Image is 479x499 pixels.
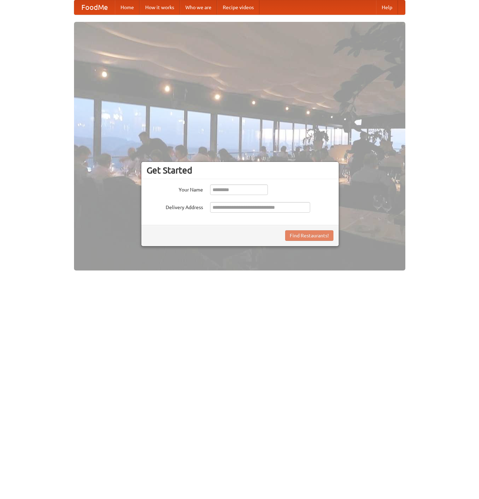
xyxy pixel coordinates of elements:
[376,0,398,14] a: Help
[147,165,333,176] h3: Get Started
[180,0,217,14] a: Who we are
[147,202,203,211] label: Delivery Address
[217,0,259,14] a: Recipe videos
[147,184,203,193] label: Your Name
[285,230,333,241] button: Find Restaurants!
[140,0,180,14] a: How it works
[74,0,115,14] a: FoodMe
[115,0,140,14] a: Home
